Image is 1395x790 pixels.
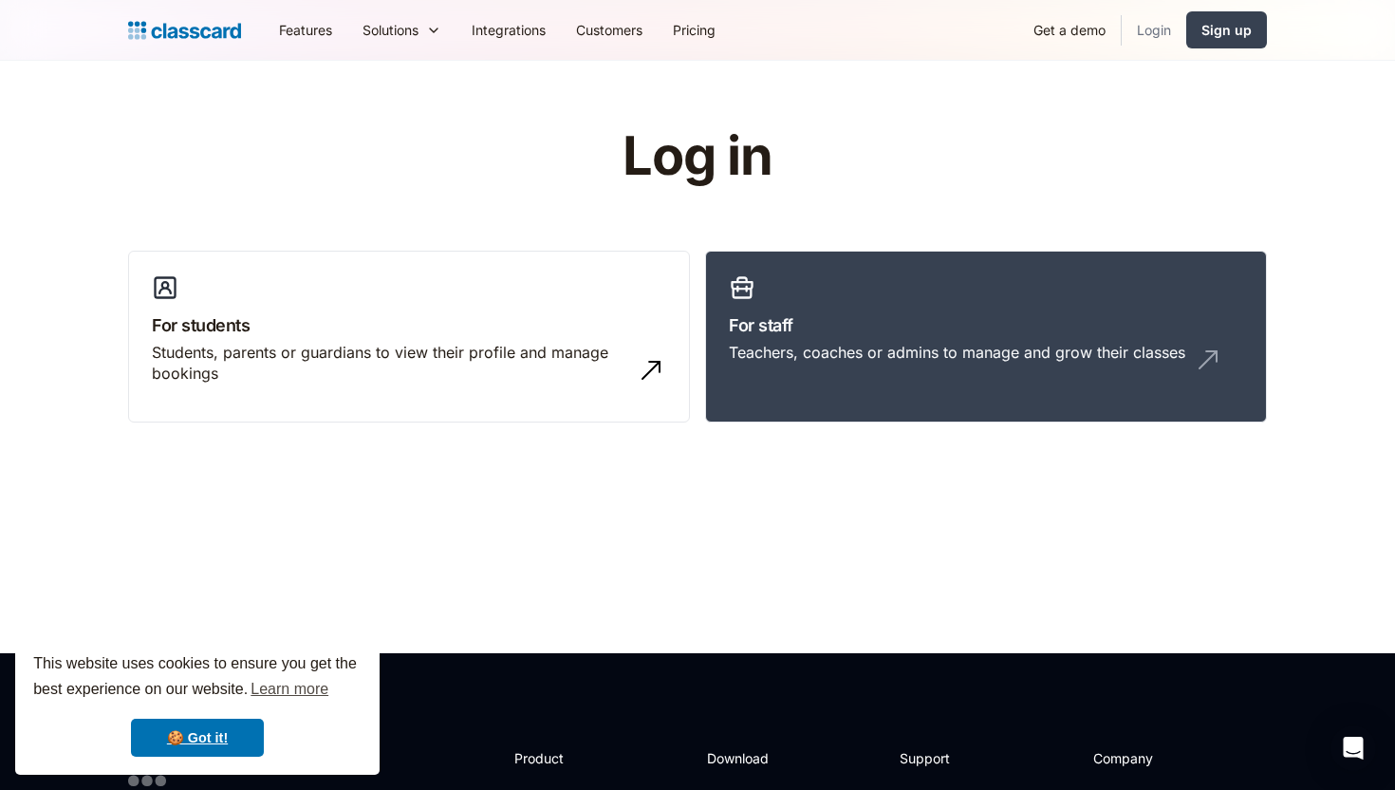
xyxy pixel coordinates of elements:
[264,9,347,51] a: Features
[347,9,456,51] div: Solutions
[1201,20,1252,40] div: Sign up
[705,251,1267,423] a: For staffTeachers, coaches or admins to manage and grow their classes
[131,719,264,757] a: dismiss cookie message
[397,127,999,186] h1: Log in
[456,9,561,51] a: Integrations
[248,675,331,704] a: learn more about cookies
[152,342,628,385] div: Students, parents or guardians to view their profile and manage bookings
[658,9,731,51] a: Pricing
[1018,9,1121,51] a: Get a demo
[900,748,976,768] h2: Support
[1330,725,1376,771] div: Open Intercom Messenger
[1186,11,1267,48] a: Sign up
[1122,9,1186,51] a: Login
[729,312,1243,338] h3: For staff
[514,748,616,768] h2: Product
[561,9,658,51] a: Customers
[1093,748,1219,768] h2: Company
[128,251,690,423] a: For studentsStudents, parents or guardians to view their profile and manage bookings
[33,652,362,704] span: This website uses cookies to ensure you get the best experience on our website.
[729,342,1185,363] div: Teachers, coaches or admins to manage and grow their classes
[363,20,418,40] div: Solutions
[707,748,785,768] h2: Download
[152,312,666,338] h3: For students
[128,17,241,44] a: Logo
[15,634,380,775] div: cookieconsent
